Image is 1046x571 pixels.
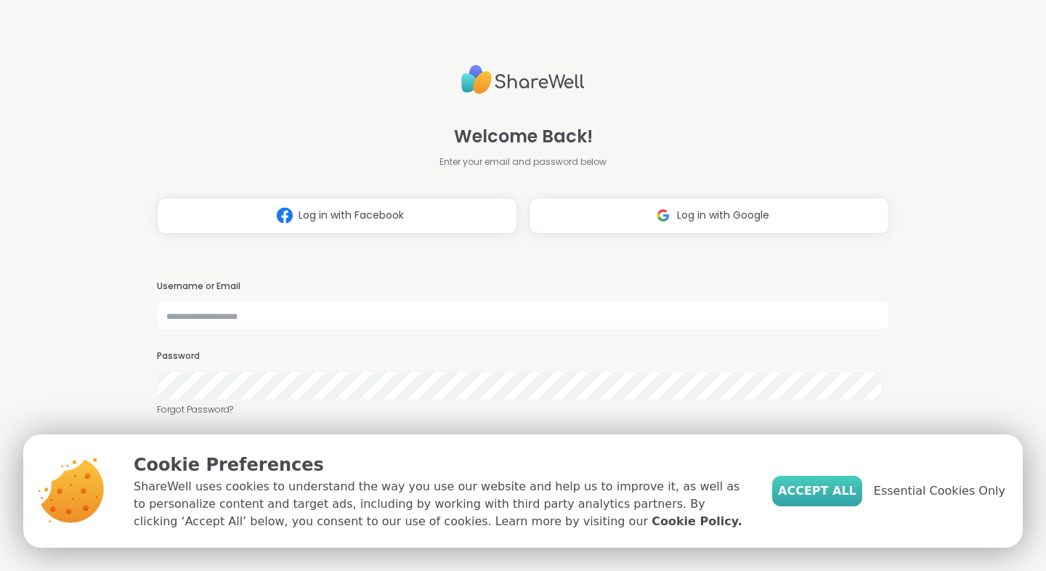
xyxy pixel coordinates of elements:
span: Log in with Google [677,208,769,223]
a: Forgot Password? [157,403,889,416]
button: Log in with Google [529,198,889,234]
h3: Username or Email [157,280,889,293]
span: Essential Cookies Only [874,482,1005,500]
p: ShareWell uses cookies to understand the way you use our website and help us to improve it, as we... [134,478,749,530]
img: ShareWell Logo [461,59,585,100]
span: Log in with Facebook [299,208,404,223]
button: Log in with Facebook [157,198,517,234]
a: Cookie Policy. [652,513,742,530]
button: Accept All [772,476,862,506]
span: Enter your email and password below [439,155,607,169]
img: ShareWell Logomark [649,202,677,229]
h3: Password [157,350,889,363]
img: ShareWell Logomark [271,202,299,229]
span: Welcome Back! [454,123,593,150]
span: Accept All [778,482,856,500]
p: Cookie Preferences [134,452,749,478]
